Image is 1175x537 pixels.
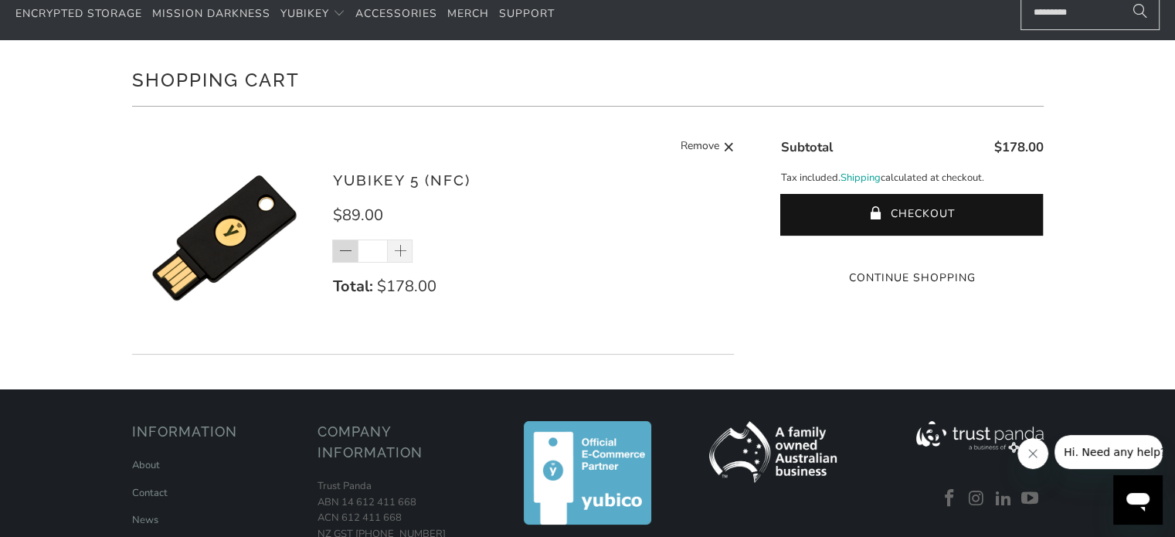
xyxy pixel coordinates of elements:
[780,138,832,156] span: Subtotal
[332,172,470,189] a: YubiKey 5 (NFC)
[132,145,318,331] img: YubiKey 5 (NFC)
[1019,489,1042,509] a: Trust Panda Australia on YouTube
[965,489,988,509] a: Trust Panda Australia on Instagram
[332,205,382,226] span: $89.00
[15,6,142,21] span: Encrypted Storage
[332,276,372,297] strong: Total:
[132,486,168,500] a: Contact
[132,458,160,472] a: About
[780,194,1043,236] button: Checkout
[780,270,1043,287] a: Continue Shopping
[992,489,1015,509] a: Trust Panda Australia on LinkedIn
[132,63,1044,94] h1: Shopping Cart
[152,6,270,21] span: Mission Darkness
[681,138,719,157] span: Remove
[355,6,437,21] span: Accessories
[376,276,436,297] span: $178.00
[1017,438,1048,469] iframe: Close message
[132,513,158,527] a: News
[681,138,735,157] a: Remove
[447,6,489,21] span: Merch
[993,138,1043,156] span: $178.00
[780,170,1043,186] p: Tax included. calculated at checkout.
[9,11,111,23] span: Hi. Need any help?
[939,489,962,509] a: Trust Panda Australia on Facebook
[280,6,329,21] span: YubiKey
[1113,475,1163,525] iframe: Button to launch messaging window
[1054,435,1163,469] iframe: Message from company
[499,6,555,21] span: Support
[840,170,880,186] a: Shipping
